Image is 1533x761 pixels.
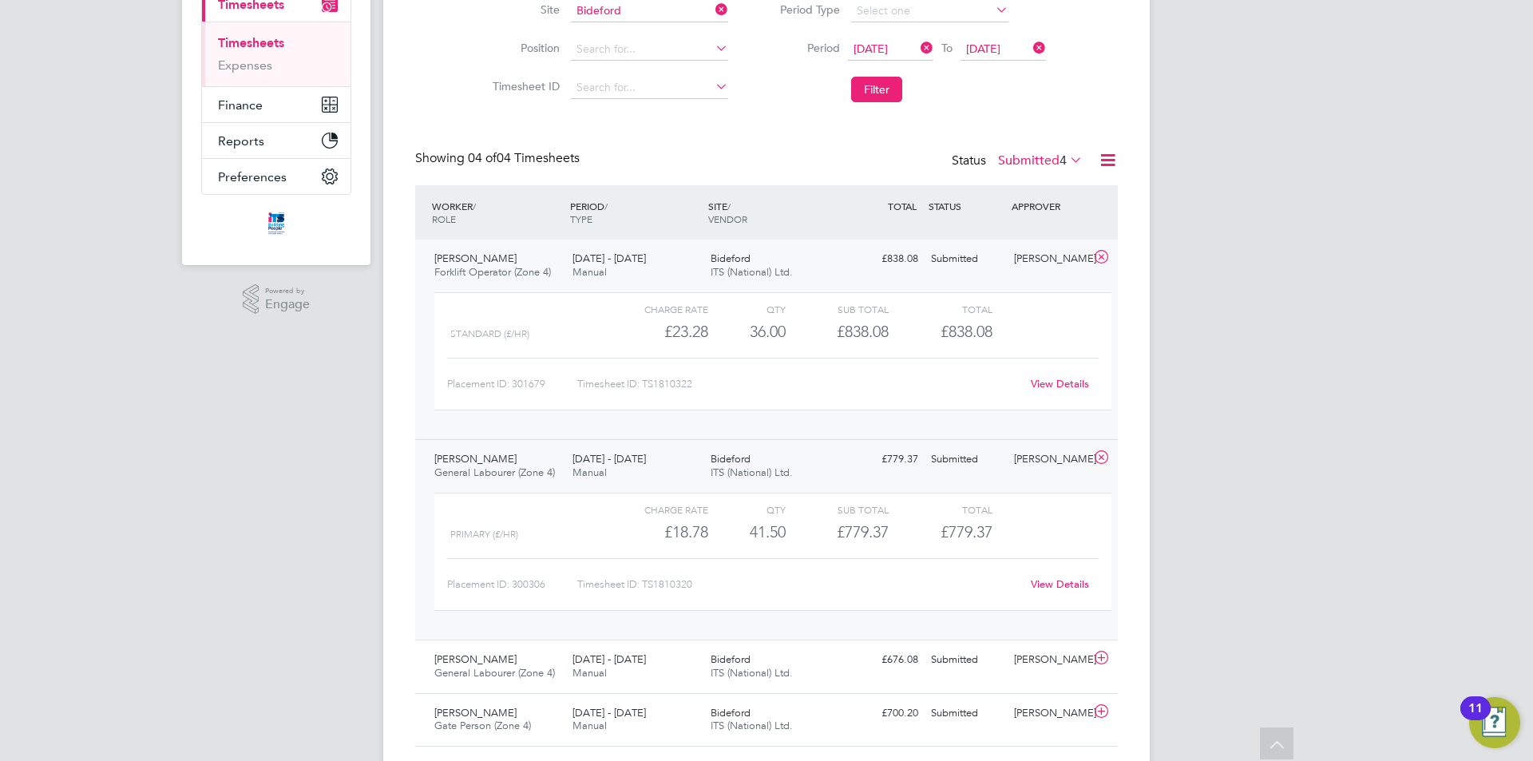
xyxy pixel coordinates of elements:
[434,706,517,719] span: [PERSON_NAME]
[566,192,704,233] div: PERIOD
[572,466,607,479] span: Manual
[572,706,646,719] span: [DATE] - [DATE]
[941,322,992,341] span: £838.08
[925,246,1008,272] div: Submitted
[202,22,351,86] div: Timesheets
[727,200,731,212] span: /
[201,211,351,236] a: Go to home page
[468,150,580,166] span: 04 Timesheets
[786,299,889,319] div: Sub Total
[447,572,577,597] div: Placement ID: 300306
[842,446,925,473] div: £779.37
[786,519,889,545] div: £779.37
[434,652,517,666] span: [PERSON_NAME]
[937,38,957,58] span: To
[605,519,708,545] div: £18.78
[265,284,310,298] span: Powered by
[704,192,842,233] div: SITE
[889,500,992,519] div: Total
[941,522,992,541] span: £779.37
[488,41,560,55] label: Position
[432,212,456,225] span: ROLE
[265,211,287,236] img: itsconstruction-logo-retina.png
[450,328,529,339] span: Standard (£/HR)
[711,252,751,265] span: Bideford
[571,77,728,99] input: Search for...
[218,169,287,184] span: Preferences
[415,150,583,167] div: Showing
[605,500,708,519] div: Charge rate
[604,200,608,212] span: /
[1468,708,1483,729] div: 11
[577,371,1020,397] div: Timesheet ID: TS1810322
[708,212,747,225] span: VENDOR
[842,700,925,727] div: £700.20
[434,666,555,680] span: General Labourer (Zone 4)
[218,97,263,113] span: Finance
[925,446,1008,473] div: Submitted
[243,284,311,315] a: Powered byEngage
[708,319,786,345] div: 36.00
[842,647,925,673] div: £676.08
[925,647,1008,673] div: Submitted
[605,319,708,345] div: £23.28
[966,42,1000,56] span: [DATE]
[572,719,607,732] span: Manual
[570,212,592,225] span: TYPE
[434,719,531,732] span: Gate Person (Zone 4)
[708,299,786,319] div: QTY
[768,41,840,55] label: Period
[577,572,1020,597] div: Timesheet ID: TS1810320
[768,2,840,17] label: Period Type
[889,299,992,319] div: Total
[434,466,555,479] span: General Labourer (Zone 4)
[468,150,497,166] span: 04 of
[1008,700,1091,727] div: [PERSON_NAME]
[428,192,566,233] div: WORKER
[434,452,517,466] span: [PERSON_NAME]
[888,200,917,212] span: TOTAL
[434,265,551,279] span: Forklift Operator (Zone 4)
[711,265,793,279] span: ITS (National) Ltd.
[711,652,751,666] span: Bideford
[925,192,1008,220] div: STATUS
[572,652,646,666] span: [DATE] - [DATE]
[218,57,272,73] a: Expenses
[202,159,351,194] button: Preferences
[434,252,517,265] span: [PERSON_NAME]
[708,500,786,519] div: QTY
[447,371,577,397] div: Placement ID: 301679
[1060,153,1067,168] span: 4
[708,519,786,545] div: 41.50
[218,133,264,149] span: Reports
[218,35,284,50] a: Timesheets
[571,38,728,61] input: Search for...
[998,153,1083,168] label: Submitted
[851,77,902,102] button: Filter
[1008,446,1091,473] div: [PERSON_NAME]
[572,252,646,265] span: [DATE] - [DATE]
[711,452,751,466] span: Bideford
[854,42,888,56] span: [DATE]
[265,298,310,311] span: Engage
[711,666,793,680] span: ITS (National) Ltd.
[842,246,925,272] div: £838.08
[202,123,351,158] button: Reports
[473,200,476,212] span: /
[605,299,708,319] div: Charge rate
[1031,577,1089,591] a: View Details
[202,87,351,122] button: Finance
[711,706,751,719] span: Bideford
[925,700,1008,727] div: Submitted
[572,265,607,279] span: Manual
[572,666,607,680] span: Manual
[572,452,646,466] span: [DATE] - [DATE]
[786,500,889,519] div: Sub Total
[488,79,560,93] label: Timesheet ID
[488,2,560,17] label: Site
[450,529,518,540] span: Primary (£/HR)
[1008,647,1091,673] div: [PERSON_NAME]
[952,150,1086,172] div: Status
[711,466,793,479] span: ITS (National) Ltd.
[1469,697,1520,748] button: Open Resource Center, 11 new notifications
